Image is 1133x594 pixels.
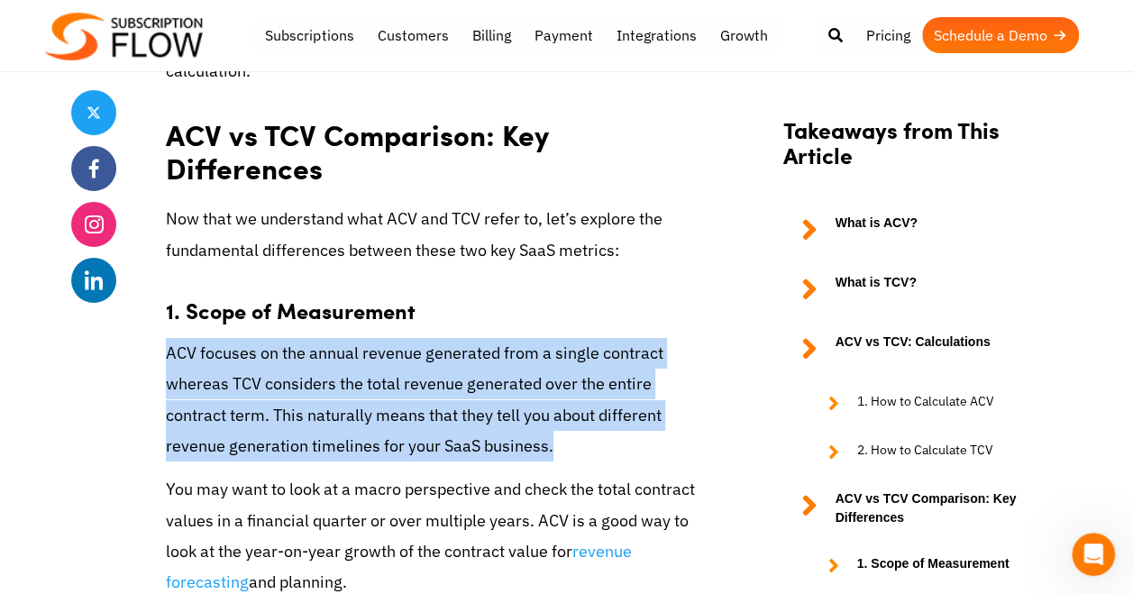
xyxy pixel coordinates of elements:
[836,273,917,306] strong: What is TCV?
[836,214,918,246] strong: What is ACV?
[836,333,991,365] strong: ACV vs TCV: Calculations
[365,17,460,53] a: Customers
[810,554,1045,576] a: 1. Scope of Measurement
[460,17,522,53] a: Billing
[708,17,779,53] a: Growth
[249,571,347,592] span: and planning.
[783,116,1045,187] h2: Takeaways from This Article
[1072,533,1115,576] iframe: Intercom live chat
[166,343,663,456] span: ACV focuses on the annual revenue generated from a single contract whereas TCV considers the tota...
[783,214,1045,246] a: What is ACV?
[45,13,203,60] img: Subscriptionflow
[783,489,1045,527] a: ACV vs TCV Comparison: Key Differences
[783,333,1045,365] a: ACV vs TCV: Calculations
[810,392,1045,414] a: 1. How to Calculate ACV
[166,295,416,325] strong: 1. Scope of Measurement
[166,208,662,260] span: Now that we understand what ACV and TCV refer to, let’s explore the fundamental differences betwe...
[253,17,365,53] a: Subscriptions
[857,441,993,462] span: 2. How to Calculate TCV
[783,273,1045,306] a: What is TCV?
[922,17,1079,53] a: Schedule a Demo
[166,114,548,188] strong: ACV vs TCV Comparison: Key Differences
[836,489,1045,527] strong: ACV vs TCV Comparison: Key Differences
[854,17,922,53] a: Pricing
[522,17,604,53] a: Payment
[166,541,632,592] a: revenue forecasting
[166,479,695,561] span: You may want to look at a macro perspective and check the total contract values in a financial qu...
[857,392,994,414] span: 1. How to Calculate ACV
[604,17,708,53] a: Integrations
[810,441,1045,462] a: 2. How to Calculate TCV
[857,554,1010,576] strong: 1. Scope of Measurement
